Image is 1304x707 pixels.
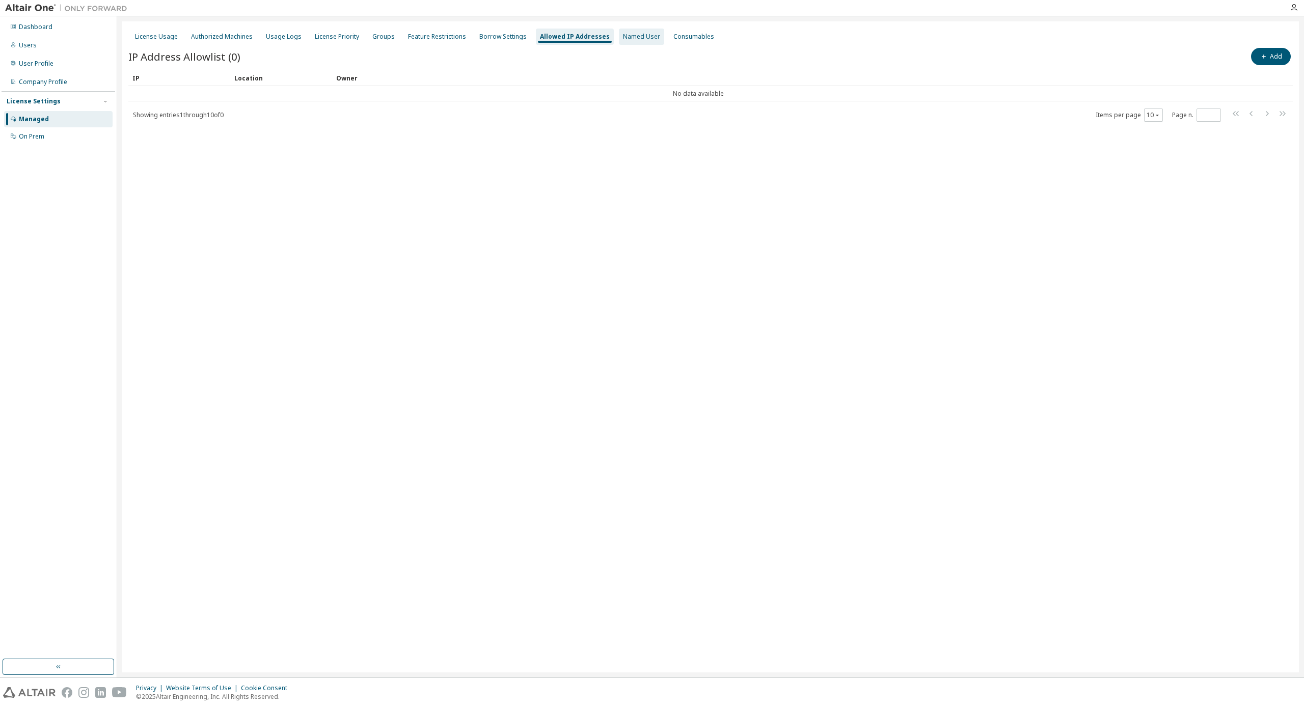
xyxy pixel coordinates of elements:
div: Groups [372,33,395,41]
button: 10 [1147,111,1160,119]
div: License Settings [7,97,61,105]
div: Company Profile [19,78,67,86]
div: Borrow Settings [479,33,527,41]
div: License Usage [135,33,178,41]
img: facebook.svg [62,687,72,698]
div: IP [132,70,226,86]
span: IP Address Allowlist (0) [128,49,240,64]
span: Page n. [1172,108,1221,122]
img: altair_logo.svg [3,687,56,698]
button: Add [1251,48,1291,65]
div: Website Terms of Use [166,684,241,692]
p: © 2025 Altair Engineering, Inc. All Rights Reserved. [136,692,293,701]
div: Users [19,41,37,49]
div: Location [234,70,328,86]
img: Altair One [5,3,132,13]
div: Usage Logs [266,33,302,41]
div: Owner [336,70,1264,86]
div: License Priority [315,33,359,41]
div: Managed [19,115,49,123]
span: Showing entries 1 through 10 of 0 [133,111,224,119]
span: Items per page [1096,108,1163,122]
div: Dashboard [19,23,52,31]
td: No data available [128,86,1268,101]
img: youtube.svg [112,687,127,698]
div: Allowed IP Addresses [540,33,610,41]
img: instagram.svg [78,687,89,698]
div: On Prem [19,132,44,141]
div: Cookie Consent [241,684,293,692]
img: linkedin.svg [95,687,106,698]
div: Privacy [136,684,166,692]
div: Named User [623,33,660,41]
div: Authorized Machines [191,33,253,41]
div: User Profile [19,60,53,68]
div: Consumables [673,33,714,41]
div: Feature Restrictions [408,33,466,41]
